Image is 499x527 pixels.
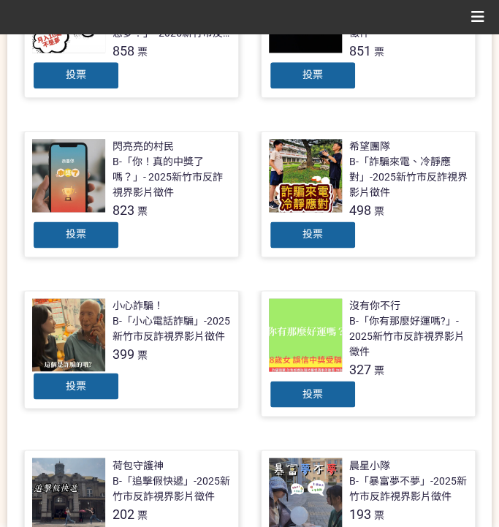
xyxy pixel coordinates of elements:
div: 晨星小隊 [349,458,390,473]
span: 498 [349,202,371,218]
div: 閃亮亮的村民 [113,139,174,154]
span: 399 [113,346,134,362]
span: 票 [374,205,384,217]
span: 投票 [302,69,323,80]
div: B-「你！真的中獎了嗎？」- 2025新竹市反詐視界影片徵件 [113,154,231,200]
div: B-「小心電話詐騙」-2025新竹市反詐視界影片徵件 [113,314,231,344]
span: 193 [349,506,371,521]
div: 希望團隊 [349,139,390,154]
span: 票 [137,349,148,361]
span: 投票 [66,228,86,240]
div: 荷包守護神 [113,458,164,473]
span: 858 [113,43,134,58]
div: B-「追擊假快遞」-2025新竹市反詐視界影片徵件 [113,473,231,504]
div: 小心詐騙！ [113,298,164,314]
a: 希望團隊B-「詐騙來電、冷靜應對」-2025新竹市反詐視界影片徵件498票投票 [261,131,476,257]
span: 票 [137,46,148,58]
div: B-「你有那麼好運嗎?」- 2025新竹市反詐視界影片徵件 [349,314,468,360]
span: 投票 [302,228,323,240]
a: 小心詐騙！B-「小心電話詐騙」-2025新竹市反詐視界影片徵件399票投票 [24,290,239,409]
div: B-「詐騙來電、冷靜應對」-2025新竹市反詐視界影片徵件 [349,154,468,200]
span: 投票 [66,379,86,391]
span: 202 [113,506,134,521]
div: B-「暴富夢不夢」-2025新竹市反詐視界影片徵件 [349,473,468,504]
span: 票 [374,46,384,58]
a: 沒有你不行B-「你有那麼好運嗎?」- 2025新竹市反詐視界影片徵件327票投票 [261,290,476,417]
a: 閃亮亮的村民B-「你！真的中獎了嗎？」- 2025新竹市反詐視界影片徵件823票投票 [24,131,239,257]
span: 851 [349,43,371,58]
div: 沒有你不行 [349,298,400,314]
span: 票 [374,509,384,520]
span: 327 [349,362,371,377]
span: 823 [113,202,134,218]
span: 投票 [302,387,323,399]
span: 票 [137,205,148,217]
span: 票 [137,509,148,520]
span: 票 [374,365,384,376]
span: 投票 [66,69,86,80]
